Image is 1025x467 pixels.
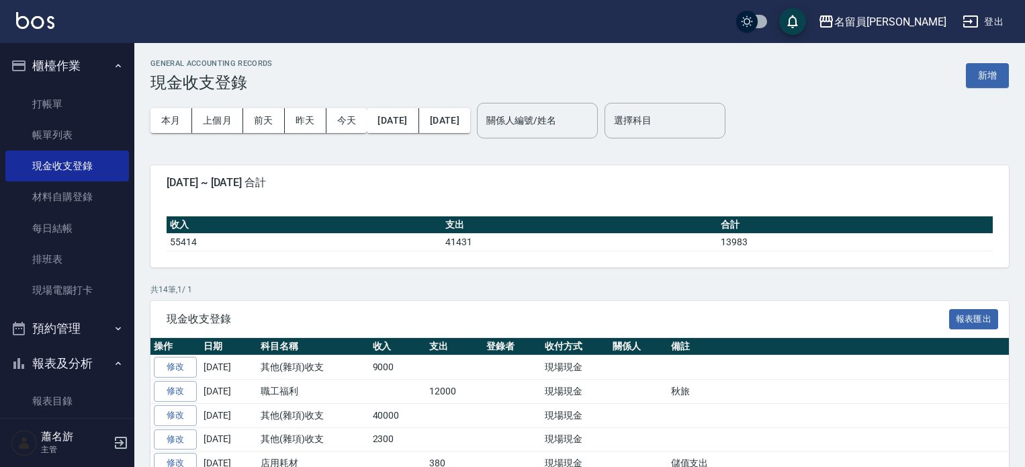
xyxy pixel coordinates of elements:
a: 每日結帳 [5,213,129,244]
a: 新增 [966,69,1009,81]
h5: 蕭名旂 [41,430,109,443]
td: 其他(雜項)收支 [257,355,369,380]
button: [DATE] [367,108,418,133]
div: 名留員[PERSON_NAME] [834,13,946,30]
td: [DATE] [200,403,257,427]
th: 支出 [426,338,483,355]
th: 登錄者 [483,338,541,355]
img: Logo [16,12,54,29]
td: 40000 [369,403,427,427]
a: 排班表 [5,244,129,275]
button: 預約管理 [5,311,129,346]
td: 2300 [369,427,427,452]
button: 今天 [326,108,367,133]
td: 12000 [426,380,483,404]
p: 共 14 筆, 1 / 1 [150,284,1009,296]
button: 櫃檯作業 [5,48,129,83]
button: [DATE] [419,108,470,133]
td: 職工福利 [257,380,369,404]
span: 現金收支登錄 [167,312,949,326]
td: 現場現金 [541,427,609,452]
h3: 現金收支登錄 [150,73,273,92]
a: 修改 [154,405,197,426]
td: 9000 [369,355,427,380]
button: 前天 [243,108,285,133]
a: 修改 [154,357,197,378]
span: [DATE] ~ [DATE] 合計 [167,176,993,189]
td: 其他(雜項)收支 [257,427,369,452]
th: 日期 [200,338,257,355]
button: 登出 [957,9,1009,34]
th: 合計 [717,216,993,234]
td: 現場現金 [541,403,609,427]
a: 修改 [154,429,197,450]
th: 操作 [150,338,200,355]
a: 現場電腦打卡 [5,275,129,306]
td: 41431 [442,233,717,251]
p: 主管 [41,443,109,456]
h2: GENERAL ACCOUNTING RECORDS [150,59,273,68]
img: Person [11,429,38,456]
button: 本月 [150,108,192,133]
button: 昨天 [285,108,326,133]
th: 收入 [167,216,442,234]
td: 13983 [717,233,993,251]
button: 上個月 [192,108,243,133]
td: [DATE] [200,380,257,404]
td: 現場現金 [541,380,609,404]
td: [DATE] [200,427,257,452]
a: 帳單列表 [5,120,129,151]
th: 收入 [369,338,427,355]
button: 新增 [966,63,1009,88]
button: 報表匯出 [949,309,999,330]
button: 名留員[PERSON_NAME] [813,8,952,36]
th: 收付方式 [541,338,609,355]
a: 材料自購登錄 [5,181,129,212]
td: 秋旅 [668,380,1024,404]
a: 報表目錄 [5,386,129,417]
a: 打帳單 [5,89,129,120]
th: 關係人 [609,338,668,355]
a: 現金收支登錄 [5,151,129,181]
a: 報表匯出 [949,312,999,325]
td: 55414 [167,233,442,251]
a: 店家日報表 [5,417,129,448]
td: 現場現金 [541,355,609,380]
th: 備註 [668,338,1024,355]
a: 修改 [154,381,197,402]
th: 科目名稱 [257,338,369,355]
td: [DATE] [200,355,257,380]
th: 支出 [442,216,717,234]
td: 其他(雜項)收支 [257,403,369,427]
button: 報表及分析 [5,346,129,381]
button: save [779,8,806,35]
